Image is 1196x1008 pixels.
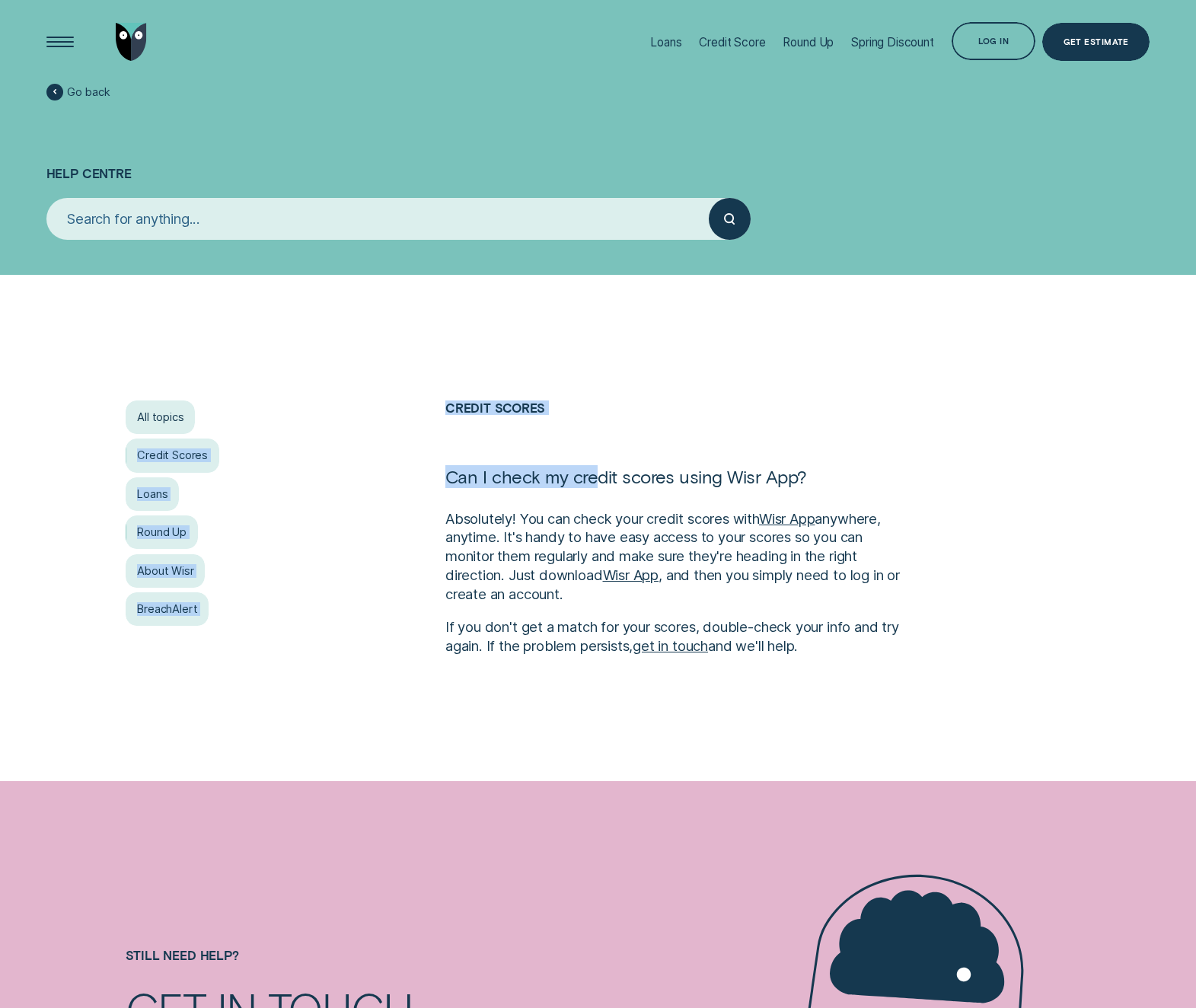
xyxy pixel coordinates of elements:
[46,198,709,240] input: Search for anything...
[952,22,1035,60] button: Log in
[709,198,751,240] button: Submit your search query.
[445,465,911,509] h1: Can I check my credit scores using Wisr App?
[46,84,110,100] a: Go back
[851,35,934,49] div: Spring Discount
[759,510,815,527] a: Wisr App
[126,400,195,434] a: All topics
[126,948,591,987] h4: Still need help?
[1042,23,1150,61] a: Get Estimate
[116,23,147,61] img: Wisr
[650,35,681,49] div: Loans
[126,515,197,549] a: Round Up
[633,637,708,654] a: get in touch
[445,400,911,465] h2: Credit Scores
[126,477,179,511] a: Loans
[41,23,79,61] button: Open Menu
[603,566,659,583] a: Wisr App
[783,35,834,49] div: Round Up
[445,617,911,656] p: If you don't get a match for your scores, double-check your info and try again. If the problem pe...
[126,592,209,626] a: BreachAlert
[126,439,218,472] a: Credit Scores
[46,103,1150,198] h1: Help Centre
[67,85,110,99] span: Go back
[445,400,545,415] a: Credit Scores
[126,554,205,588] a: About Wisr
[445,509,911,604] p: Absolutely! You can check your credit scores with anywhere, anytime. It's handy to have easy acce...
[699,35,765,49] div: Credit Score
